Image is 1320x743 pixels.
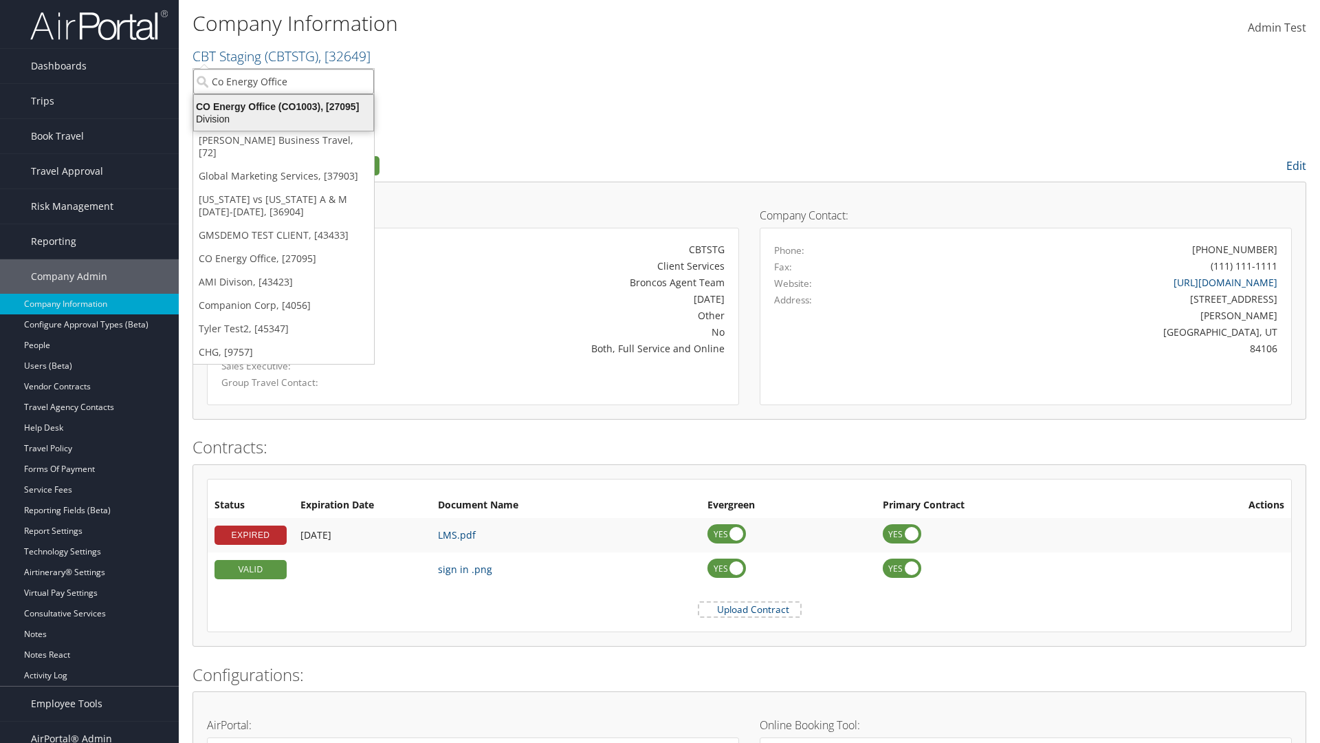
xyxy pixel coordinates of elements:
i: Remove Contract [1270,556,1284,583]
a: CBT Staging [192,47,371,65]
a: [PERSON_NAME] Business Travel, [72] [193,129,374,164]
a: Edit [1286,158,1306,173]
div: Add/Edit Date [300,563,424,576]
i: Remove Contract [1270,521,1284,548]
a: [US_STATE] vs [US_STATE] A & M [DATE]-[DATE], [36904] [193,188,374,224]
h2: Company Profile: [192,153,928,177]
span: Company Admin [31,259,107,294]
th: Actions [1149,493,1291,518]
div: [GEOGRAPHIC_DATA], UT [905,325,1278,339]
h4: Account Details: [207,210,739,221]
div: [PHONE_NUMBER] [1192,242,1277,257]
label: Fax: [774,260,792,274]
div: [STREET_ADDRESS] [905,292,1278,306]
input: Search Accounts [193,69,374,94]
a: GMSDEMO TEST CLIENT, [43433] [193,224,374,247]
a: Tyler Test2, [45347] [193,317,374,341]
div: Broncos Agent Team [396,275,725,290]
a: Companion Corp, [4056] [193,294,374,317]
th: Primary Contract [876,493,1149,518]
div: Add/Edit Date [300,529,424,541]
div: CO Energy Office (CO1003), [27095] [186,100,382,113]
th: Status [208,493,294,518]
th: Evergreen [701,493,876,518]
a: sign in .png [438,563,492,576]
div: (111) 111-1111 [1211,259,1277,273]
span: Employee Tools [31,687,102,721]
h4: AirPortal: [207,720,739,731]
span: Trips [31,84,54,118]
a: Admin Test [1248,7,1306,50]
div: Both, Full Service and Online [396,341,725,356]
span: [DATE] [300,528,331,541]
label: Upload Contract [699,603,800,616]
a: AMI Divison, [43423] [193,270,374,294]
a: CHG, [9757] [193,341,374,364]
div: Division [186,113,382,125]
span: Admin Test [1248,20,1306,35]
h1: Company Information [192,9,935,38]
div: 84106 [905,341,1278,356]
label: Address: [774,293,812,307]
span: , [ 32649 ] [318,47,371,65]
h2: Configurations: [192,663,1306,687]
div: CBTSTG [396,242,725,257]
label: Website: [774,277,812,290]
label: Group Travel Contact: [221,376,375,389]
div: Other [396,308,725,323]
label: Phone: [774,244,804,257]
span: Book Travel [31,119,84,153]
label: Sales Executive: [221,359,375,373]
div: [DATE] [396,292,725,306]
th: Document Name [431,493,701,518]
img: airportal-logo.png [30,9,168,41]
div: Client Services [396,259,725,273]
th: Expiration Date [294,493,431,518]
div: [PERSON_NAME] [905,308,1278,323]
div: No [396,325,725,339]
h4: Online Booking Tool: [760,720,1292,731]
span: Dashboards [31,49,87,83]
a: CO Energy Office, [27095] [193,247,374,270]
a: Global Marketing Services, [37903] [193,164,374,188]
a: LMS.pdf [438,528,476,541]
span: ( CBTSTG ) [265,47,318,65]
div: VALID [214,560,287,579]
span: Reporting [31,224,76,259]
a: [URL][DOMAIN_NAME] [1174,276,1277,289]
h2: Contracts: [192,435,1306,459]
span: Risk Management [31,189,113,224]
div: EXPIRED [214,526,287,545]
span: Travel Approval [31,154,103,189]
h4: Company Contact: [760,210,1292,221]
